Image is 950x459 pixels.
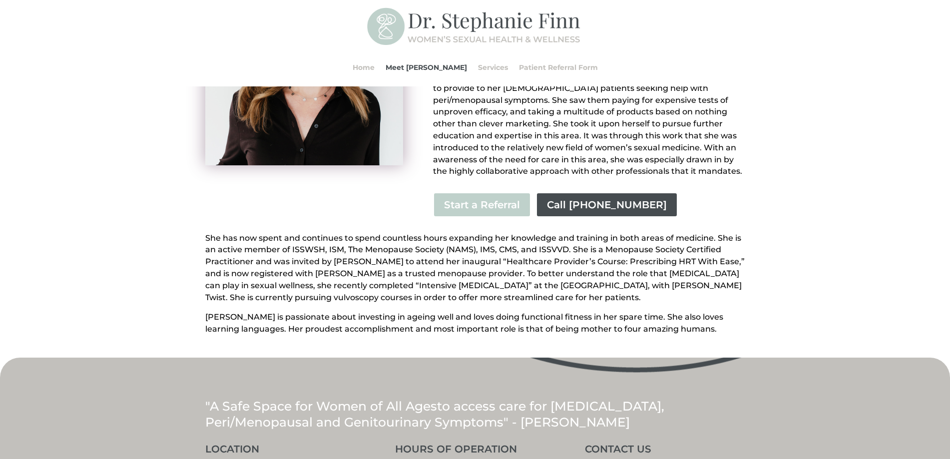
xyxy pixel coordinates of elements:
[205,311,745,335] p: [PERSON_NAME] is passionate about investing in ageing well and loves doing functional fitness in ...
[433,58,745,177] p: After more than a decade of managing her own family practice, [PERSON_NAME] became frustrated by ...
[433,192,531,217] a: Start a Referral
[205,399,664,430] span: to access care for [MEDICAL_DATA], Peri/Menopausal and Genitourinary Symptoms" - [PERSON_NAME]
[205,444,365,459] h3: LOCATION
[585,444,745,459] h3: CONTACT US
[478,48,508,86] a: Services
[353,48,375,86] a: Home
[395,444,555,459] h3: HOURS OF OPERATION
[386,48,467,86] a: Meet [PERSON_NAME]
[519,48,598,86] a: Patient Referral Form
[205,398,745,431] p: "A Safe Space for Women of All Ages
[536,192,678,217] a: Call [PHONE_NUMBER]
[205,232,745,312] p: She has now spent and continues to spend countless hours expanding her knowledge and training in ...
